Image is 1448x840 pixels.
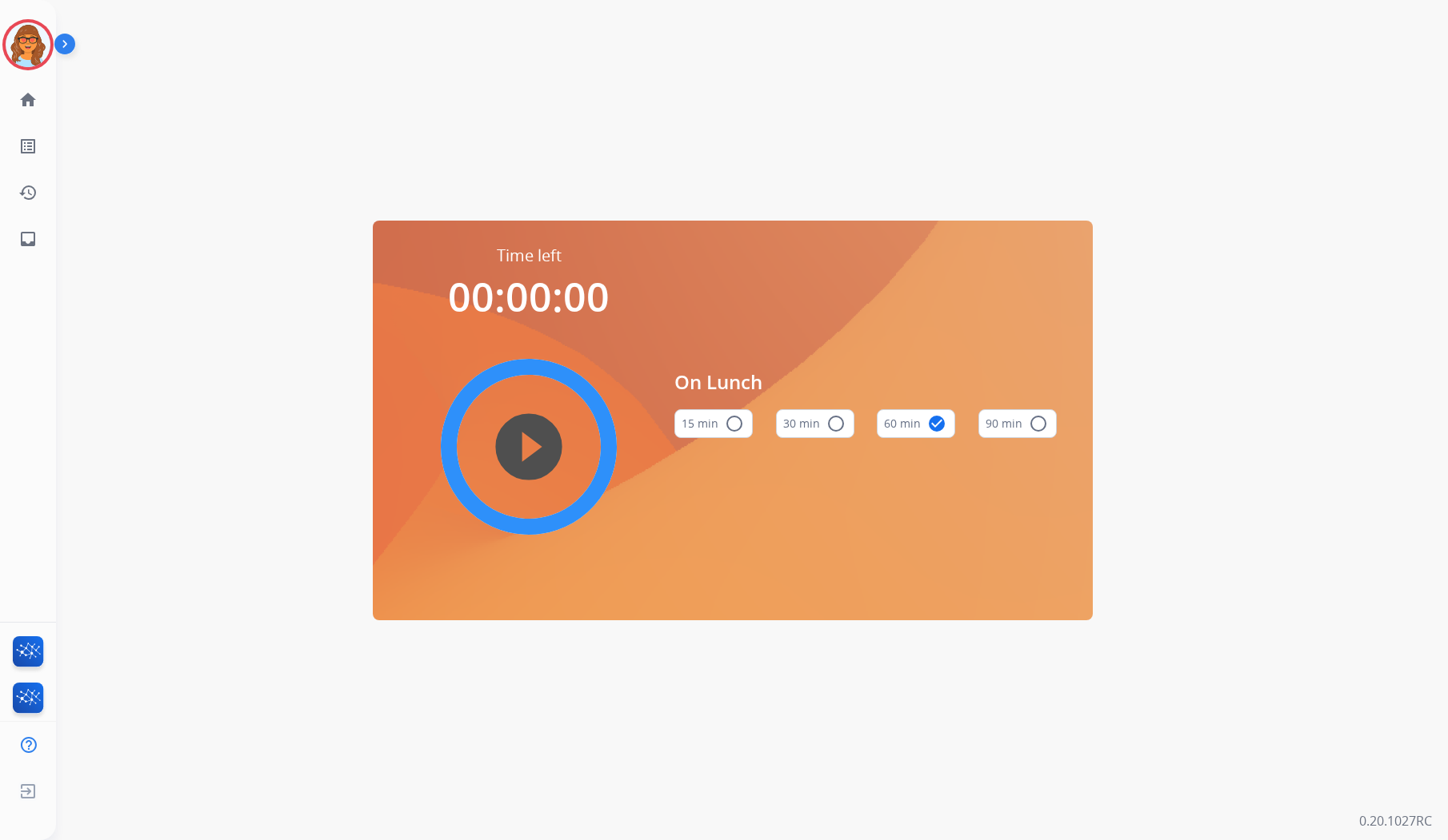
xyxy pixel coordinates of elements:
mat-icon: home [18,90,38,109]
button: 30 min [776,409,854,438]
mat-icon: list_alt [18,137,38,156]
mat-icon: radio_button_unchecked [725,414,744,433]
button: 15 min [674,409,753,438]
mat-icon: radio_button_unchecked [826,414,846,433]
mat-icon: inbox [18,229,38,249]
button: 90 min [978,409,1057,438]
mat-icon: history [18,183,38,202]
span: On Lunch [674,368,1057,396]
span: Time left [497,245,562,267]
img: avatar [6,22,50,67]
button: 60 min [877,409,955,438]
mat-icon: radio_button_unchecked [1029,414,1048,433]
span: 00:00:00 [448,269,610,324]
mat-icon: play_circle_filled [519,437,538,456]
mat-icon: check_circle [927,414,946,433]
p: 0.20.1027RC [1359,811,1432,830]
